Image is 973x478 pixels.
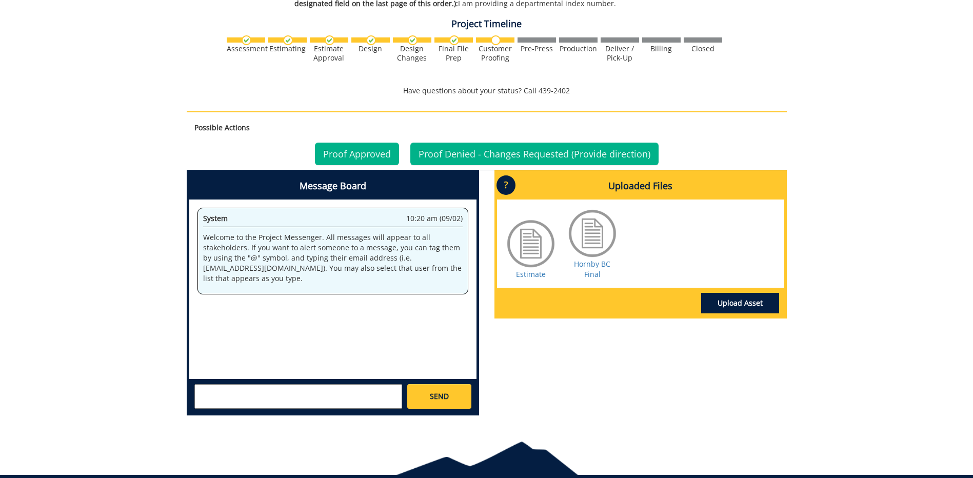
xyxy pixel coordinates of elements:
[203,213,228,223] span: System
[194,123,250,132] strong: Possible Actions
[189,173,476,200] h4: Message Board
[559,44,598,53] div: Production
[227,44,265,53] div: Assessment
[701,293,779,313] a: Upload Asset
[408,35,418,45] img: checkmark
[497,173,784,200] h4: Uploaded Files
[449,35,459,45] img: checkmark
[194,384,402,409] textarea: messageToSend
[684,44,722,53] div: Closed
[574,259,610,279] a: Hornby BC Final
[283,35,293,45] img: checkmark
[407,384,471,409] a: SEND
[393,44,431,63] div: Design Changes
[518,44,556,53] div: Pre-Press
[268,44,307,53] div: Estimating
[434,44,473,63] div: Final File Prep
[351,44,390,53] div: Design
[497,175,515,195] p: ?
[187,19,787,29] h4: Project Timeline
[410,143,659,165] a: Proof Denied - Changes Requested (Provide direction)
[187,86,787,96] p: Have questions about your status? Call 439-2402
[325,35,334,45] img: checkmark
[642,44,681,53] div: Billing
[406,213,463,224] span: 10:20 am (09/02)
[516,269,546,279] a: Estimate
[491,35,501,45] img: no
[203,232,463,284] p: Welcome to the Project Messenger. All messages will appear to all stakeholders. If you want to al...
[366,35,376,45] img: checkmark
[601,44,639,63] div: Deliver / Pick-Up
[242,35,251,45] img: checkmark
[430,391,449,402] span: SEND
[310,44,348,63] div: Estimate Approval
[476,44,514,63] div: Customer Proofing
[315,143,399,165] a: Proof Approved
